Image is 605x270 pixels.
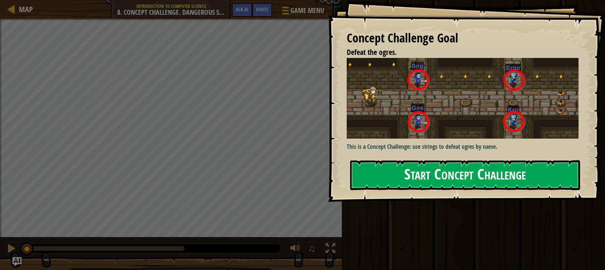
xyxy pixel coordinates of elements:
button: Adjust volume [288,242,303,257]
button: Ctrl + P: Pause [4,242,19,257]
span: Ask AI [236,6,248,13]
button: Toggle fullscreen [323,242,338,257]
span: Game Menu [290,6,324,16]
button: Game Menu [276,3,329,21]
li: Defeat the ogres. [337,47,577,58]
p: This is a Concept Challenge: use strings to defeat ogres by name. [347,142,584,151]
span: Hints [256,6,268,13]
button: Ask AI [12,257,22,266]
button: Start Concept Challenge [350,160,580,190]
span: ♫ [308,243,316,254]
button: ♫ [307,242,320,257]
span: Map [19,4,33,14]
div: Concept Challenge Goal [347,30,579,47]
button: Ask AI [232,3,252,17]
span: Defeat the ogres. [347,47,397,57]
a: Map [15,4,33,14]
img: Dangerous steps new [347,58,584,139]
